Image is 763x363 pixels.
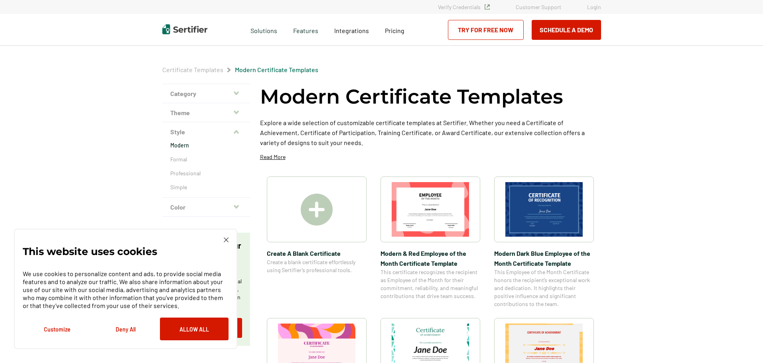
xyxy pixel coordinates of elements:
img: Modern & Red Employee of the Month Certificate Template [392,182,469,237]
span: Solutions [250,25,277,35]
span: Modern & Red Employee of the Month Certificate Template [381,248,480,268]
a: Formal [170,155,242,163]
p: This website uses cookies [23,247,157,255]
a: Modern & Red Employee of the Month Certificate TemplateModern & Red Employee of the Month Certifi... [381,177,480,308]
span: This Employee of the Month Certificate honors the recipient’s exceptional work and dedication. It... [494,268,594,308]
span: Integrations [334,27,369,34]
a: Modern Dark Blue Employee of the Month Certificate TemplateModern Dark Blue Employee of the Month... [494,177,594,308]
iframe: Chat Widget [723,325,763,363]
a: Try for Free Now [448,20,524,40]
button: Customize [23,318,91,340]
span: Modern Certificate Templates [235,66,318,74]
div: Breadcrumb [162,66,318,74]
button: Style [162,122,250,141]
a: Pricing [385,25,404,35]
span: Certificate Templates [162,66,223,74]
button: Category [162,84,250,103]
button: Schedule a Demo [532,20,601,40]
img: Verified [485,4,490,10]
span: Create a blank certificate effortlessly using Sertifier’s professional tools. [267,258,367,274]
img: Modern Dark Blue Employee of the Month Certificate Template [505,182,583,237]
a: Customer Support [516,4,561,10]
p: Read More [260,153,286,161]
a: Integrations [334,25,369,35]
span: Modern Dark Blue Employee of the Month Certificate Template [494,248,594,268]
div: Style [162,141,250,198]
a: Certificate Templates [162,66,223,73]
span: Create A Blank Certificate [267,248,367,258]
img: Cookie Popup Close [224,237,229,242]
a: Professional [170,169,242,177]
a: Modern [170,141,242,149]
button: Allow All [160,318,229,340]
p: We use cookies to personalize content and ads, to provide social media features and to analyze ou... [23,270,229,310]
a: Verify Credentials [438,4,490,10]
span: Pricing [385,27,404,34]
button: Color [162,198,250,217]
button: Theme [162,103,250,122]
a: Modern Certificate Templates [235,66,318,73]
a: Simple [170,183,242,191]
img: Sertifier | Digital Credentialing Platform [162,24,207,34]
img: Create A Blank Certificate [301,194,333,226]
a: Login [587,4,601,10]
span: Features [293,25,318,35]
span: This certificate recognizes the recipient as Employee of the Month for their commitment, reliabil... [381,268,480,300]
h1: Modern Certificate Templates [260,84,563,110]
button: Deny All [91,318,160,340]
p: Explore a wide selection of customizable certificate templates at Sertifier. Whether you need a C... [260,118,601,147]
